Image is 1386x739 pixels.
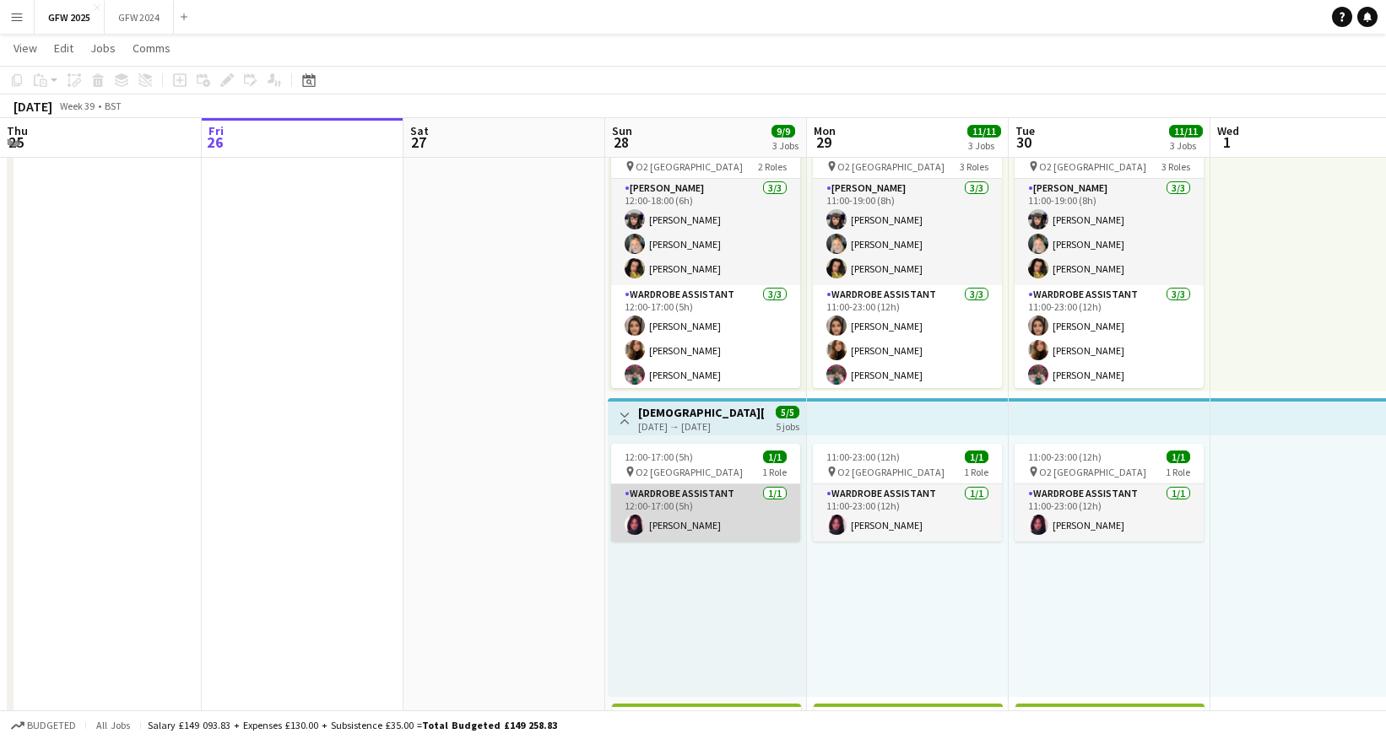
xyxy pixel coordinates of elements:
[964,466,988,478] span: 1 Role
[1169,125,1203,138] span: 11/11
[611,444,800,542] app-job-card: 12:00-17:00 (5h)1/1 O2 [GEOGRAPHIC_DATA]1 RoleWardrobe Assistant1/112:00-17:00 (5h)[PERSON_NAME]
[206,132,224,152] span: 26
[1167,450,1190,463] span: 1/1
[54,40,73,56] span: Edit
[772,125,795,138] span: 9/9
[1015,138,1204,388] app-job-card: 11:00-00:00 (13h) (Wed)7/7 O2 [GEOGRAPHIC_DATA]3 Roles[PERSON_NAME]3/311:00-19:00 (8h)[PERSON_NAM...
[813,179,1002,285] app-card-role: [PERSON_NAME]3/311:00-19:00 (8h)[PERSON_NAME][PERSON_NAME][PERSON_NAME]
[636,160,743,173] span: O2 [GEOGRAPHIC_DATA]
[837,160,945,173] span: O2 [GEOGRAPHIC_DATA]
[126,37,177,59] a: Comms
[609,132,632,152] span: 28
[758,160,787,173] span: 2 Roles
[14,40,37,56] span: View
[208,123,224,138] span: Fri
[776,418,799,433] div: 5 jobs
[813,285,1002,391] app-card-role: Wardrobe Assistant3/311:00-23:00 (12h)[PERSON_NAME][PERSON_NAME][PERSON_NAME]
[105,1,174,34] button: GFW 2024
[7,123,28,138] span: Thu
[967,125,1001,138] span: 11/11
[1039,466,1146,478] span: O2 [GEOGRAPHIC_DATA]
[35,1,105,34] button: GFW 2025
[611,285,800,391] app-card-role: Wardrobe Assistant3/312:00-17:00 (5h)[PERSON_NAME][PERSON_NAME][PERSON_NAME]
[1161,160,1190,173] span: 3 Roles
[826,450,900,463] span: 11:00-23:00 (12h)
[813,444,1002,542] app-job-card: 11:00-23:00 (12h)1/1 O2 [GEOGRAPHIC_DATA]1 RoleWardrobe Assistant1/111:00-23:00 (12h)[PERSON_NAME]
[811,132,836,152] span: 29
[105,100,122,112] div: BST
[763,450,787,463] span: 1/1
[8,716,79,735] button: Budgeted
[27,720,76,731] span: Budgeted
[1039,160,1146,173] span: O2 [GEOGRAPHIC_DATA]
[4,132,28,152] span: 25
[1217,123,1239,138] span: Wed
[1015,179,1204,285] app-card-role: [PERSON_NAME]3/311:00-19:00 (8h)[PERSON_NAME][PERSON_NAME][PERSON_NAME]
[960,160,988,173] span: 3 Roles
[636,466,743,478] span: O2 [GEOGRAPHIC_DATA]
[7,37,44,59] a: View
[762,466,787,478] span: 1 Role
[84,37,122,59] a: Jobs
[611,484,800,542] app-card-role: Wardrobe Assistant1/112:00-17:00 (5h)[PERSON_NAME]
[47,37,80,59] a: Edit
[1015,285,1204,391] app-card-role: Wardrobe Assistant3/311:00-23:00 (12h)[PERSON_NAME][PERSON_NAME][PERSON_NAME]
[611,138,800,388] app-job-card: 12:00-18:00 (6h)6/6 O2 [GEOGRAPHIC_DATA]2 Roles[PERSON_NAME]3/312:00-18:00 (6h)[PERSON_NAME][PERS...
[1215,132,1239,152] span: 1
[1015,444,1204,542] app-job-card: 11:00-23:00 (12h)1/1 O2 [GEOGRAPHIC_DATA]1 RoleWardrobe Assistant1/111:00-23:00 (12h)[PERSON_NAME]
[814,123,836,138] span: Mon
[1013,132,1035,152] span: 30
[133,40,171,56] span: Comms
[625,450,693,463] span: 12:00-17:00 (5h)
[1170,139,1202,152] div: 3 Jobs
[422,719,557,731] span: Total Budgeted £149 258.83
[638,420,764,433] div: [DATE] → [DATE]
[1015,123,1035,138] span: Tue
[56,100,98,112] span: Week 39
[1028,450,1102,463] span: 11:00-23:00 (12h)
[14,98,52,115] div: [DATE]
[410,123,429,138] span: Sat
[408,132,429,152] span: 27
[611,179,800,285] app-card-role: [PERSON_NAME]3/312:00-18:00 (6h)[PERSON_NAME][PERSON_NAME][PERSON_NAME]
[772,139,799,152] div: 3 Jobs
[93,719,133,731] span: All jobs
[148,719,557,731] div: Salary £149 093.83 + Expenses £130.00 + Subsistence £35.00 =
[965,450,988,463] span: 1/1
[813,484,1002,542] app-card-role: Wardrobe Assistant1/111:00-23:00 (12h)[PERSON_NAME]
[1166,466,1190,478] span: 1 Role
[813,138,1002,388] app-job-card: 11:00-00:00 (13h) (Tue)7/7 O2 [GEOGRAPHIC_DATA]3 Roles[PERSON_NAME]3/311:00-19:00 (8h)[PERSON_NAM...
[968,139,1000,152] div: 3 Jobs
[638,405,764,420] h3: [DEMOGRAPHIC_DATA][PERSON_NAME] O2 (Late additional person)
[776,406,799,418] span: 5/5
[90,40,116,56] span: Jobs
[1015,484,1204,542] app-card-role: Wardrobe Assistant1/111:00-23:00 (12h)[PERSON_NAME]
[612,123,632,138] span: Sun
[837,466,945,478] span: O2 [GEOGRAPHIC_DATA]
